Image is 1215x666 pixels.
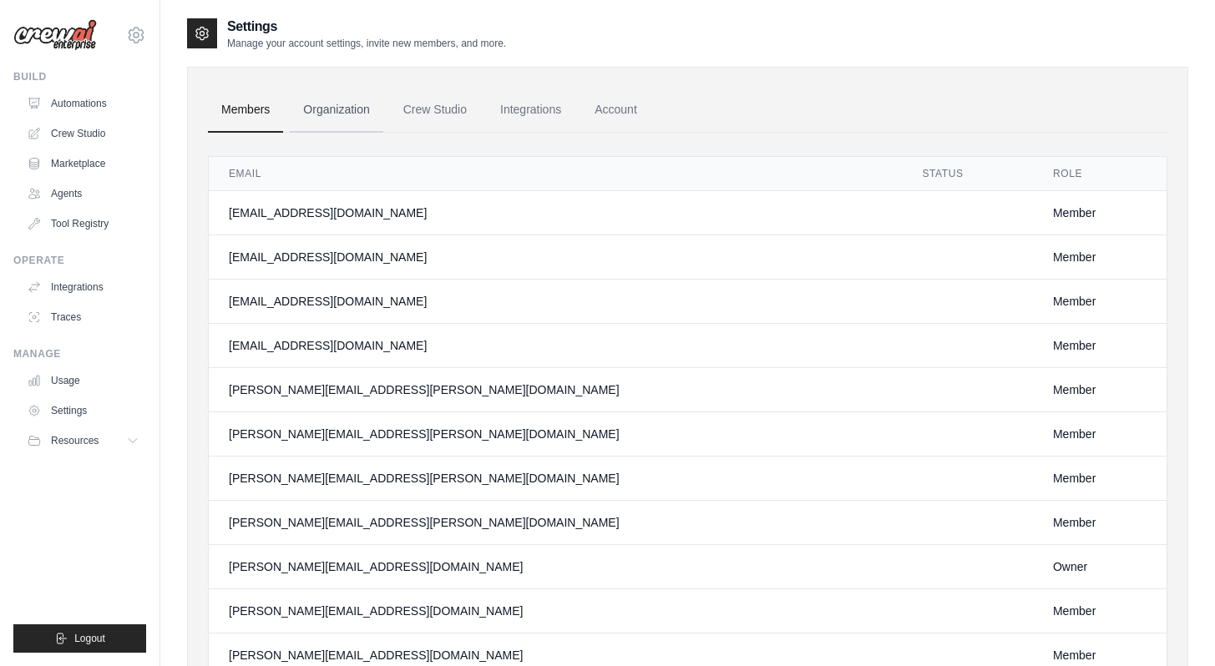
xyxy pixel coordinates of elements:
a: Account [581,88,651,133]
button: Logout [13,624,146,653]
h2: Settings [227,17,506,37]
div: Member [1053,249,1147,265]
div: Member [1053,647,1147,663]
div: Build [13,70,146,83]
div: Member [1053,470,1147,487]
div: Member [1053,204,1147,221]
div: Member [1053,337,1147,354]
th: Role [1033,157,1167,191]
a: Members [208,88,283,133]
div: [EMAIL_ADDRESS][DOMAIN_NAME] [229,293,882,310]
div: Member [1053,514,1147,531]
div: Member [1053,603,1147,619]
div: [PERSON_NAME][EMAIL_ADDRESS][DOMAIN_NAME] [229,647,882,663]
div: [PERSON_NAME][EMAIL_ADDRESS][PERSON_NAME][DOMAIN_NAME] [229,470,882,487]
div: [EMAIL_ADDRESS][DOMAIN_NAME] [229,204,882,221]
a: Agents [20,180,146,207]
a: Traces [20,304,146,330]
a: Crew Studio [20,120,146,147]
a: Tool Registry [20,210,146,237]
a: Settings [20,397,146,424]
span: Logout [74,632,105,645]
a: Organization [290,88,382,133]
th: Email [209,157,902,191]
div: [PERSON_NAME][EMAIL_ADDRESS][DOMAIN_NAME] [229,603,882,619]
div: [EMAIL_ADDRESS][DOMAIN_NAME] [229,337,882,354]
div: [PERSON_NAME][EMAIL_ADDRESS][PERSON_NAME][DOMAIN_NAME] [229,426,882,442]
div: [PERSON_NAME][EMAIL_ADDRESS][PERSON_NAME][DOMAIN_NAME] [229,514,882,531]
p: Manage your account settings, invite new members, and more. [227,37,506,50]
div: Member [1053,381,1147,398]
a: Marketplace [20,150,146,177]
div: Operate [13,254,146,267]
div: Manage [13,347,146,361]
a: Automations [20,90,146,117]
img: Logo [13,19,97,51]
a: Crew Studio [390,88,480,133]
span: Resources [51,434,99,447]
button: Resources [20,427,146,454]
a: Integrations [487,88,575,133]
a: Integrations [20,274,146,300]
div: Member [1053,426,1147,442]
a: Usage [20,367,146,394]
div: [PERSON_NAME][EMAIL_ADDRESS][PERSON_NAME][DOMAIN_NAME] [229,381,882,398]
div: [PERSON_NAME][EMAIL_ADDRESS][DOMAIN_NAME] [229,558,882,575]
div: [EMAIL_ADDRESS][DOMAIN_NAME] [229,249,882,265]
div: Owner [1053,558,1147,575]
div: Member [1053,293,1147,310]
th: Status [902,157,1033,191]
